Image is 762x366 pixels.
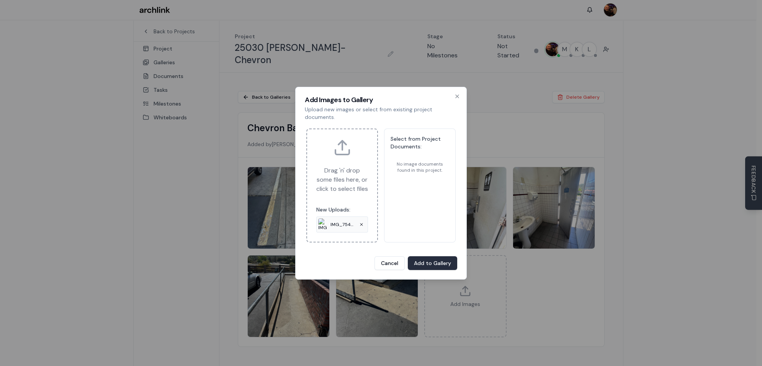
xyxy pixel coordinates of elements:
[305,106,457,121] p: Upload new images or select from existing project documents.
[408,256,457,270] button: Add to Gallery
[305,96,457,103] h2: Add Images to Gallery
[374,256,405,270] button: Cancel
[318,218,327,231] img: IMG_7544.JPG
[330,221,354,228] span: IMG_7544.JPG
[316,206,368,213] h4: New Uploads:
[391,155,449,179] p: No image documents found in this project.
[391,135,449,150] h4: Select from Project Documents:
[316,166,368,194] p: Drag 'n' drop some files here, or click to select files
